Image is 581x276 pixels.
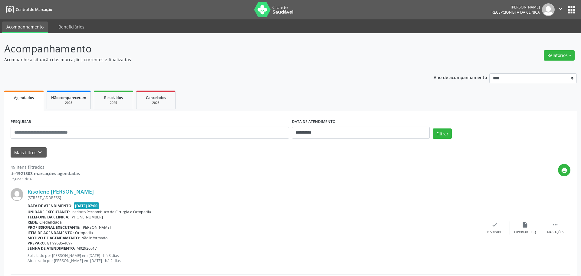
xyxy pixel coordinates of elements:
i: keyboard_arrow_down [37,149,43,156]
label: PESQUISAR [11,117,31,127]
b: Item de agendamento: [28,230,74,235]
span: Central de Marcação [16,7,52,12]
button: print [558,164,570,176]
label: DATA DE ATENDIMENTO [292,117,336,127]
b: Senha de atendimento: [28,246,75,251]
div: 2025 [51,101,86,105]
b: Profissional executante: [28,225,80,230]
a: Beneficiários [54,22,89,32]
b: Data de atendimento: [28,203,73,208]
a: Acompanhamento [2,22,48,33]
i:  [557,5,564,12]
button: Filtrar [433,128,452,139]
span: [PHONE_NUMBER] [71,214,103,220]
span: 81 99685-4097 [47,241,73,246]
button:  [555,3,566,16]
i:  [552,221,559,228]
button: apps [566,5,577,15]
span: Instituto Pernambuco de Cirurgia e Ortopedia [71,209,151,214]
div: Página 1 de 4 [11,177,80,182]
p: Acompanhamento [4,41,405,56]
div: Resolvido [487,230,502,234]
button: Mais filtroskeyboard_arrow_down [11,147,47,158]
a: Risolene [PERSON_NAME] [28,188,94,195]
span: Não informado [81,235,107,241]
span: M02926017 [77,246,97,251]
div: Exportar (PDF) [514,230,536,234]
b: Telefone da clínica: [28,214,69,220]
a: Central de Marcação [4,5,52,15]
div: de [11,170,80,177]
div: 49 itens filtrados [11,164,80,170]
div: 2025 [141,101,171,105]
p: Solicitado por [PERSON_NAME] em [DATE] - há 3 dias Atualizado por [PERSON_NAME] em [DATE] - há 2 ... [28,253,480,263]
div: Mais ações [547,230,563,234]
span: Agendados [14,95,34,100]
span: Cancelados [146,95,166,100]
span: Ortopedia [75,230,93,235]
button: Relatórios [544,50,575,61]
i: insert_drive_file [522,221,528,228]
b: Motivo de agendamento: [28,235,80,241]
b: Unidade executante: [28,209,70,214]
span: Recepcionista da clínica [491,10,540,15]
div: [PERSON_NAME] [491,5,540,10]
img: img [542,3,555,16]
div: [STREET_ADDRESS] [28,195,480,200]
span: Credenciada [39,220,62,225]
span: Não compareceram [51,95,86,100]
span: Resolvidos [104,95,123,100]
p: Ano de acompanhamento [434,73,487,81]
b: Rede: [28,220,38,225]
strong: 1921503 marcações agendadas [16,171,80,176]
div: 2025 [98,101,129,105]
i: check [491,221,498,228]
p: Acompanhe a situação das marcações correntes e finalizadas [4,56,405,63]
i: print [561,167,568,174]
span: [PERSON_NAME] [82,225,111,230]
b: Preparo: [28,241,46,246]
span: [DATE] 07:00 [74,202,99,209]
img: img [11,188,23,201]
